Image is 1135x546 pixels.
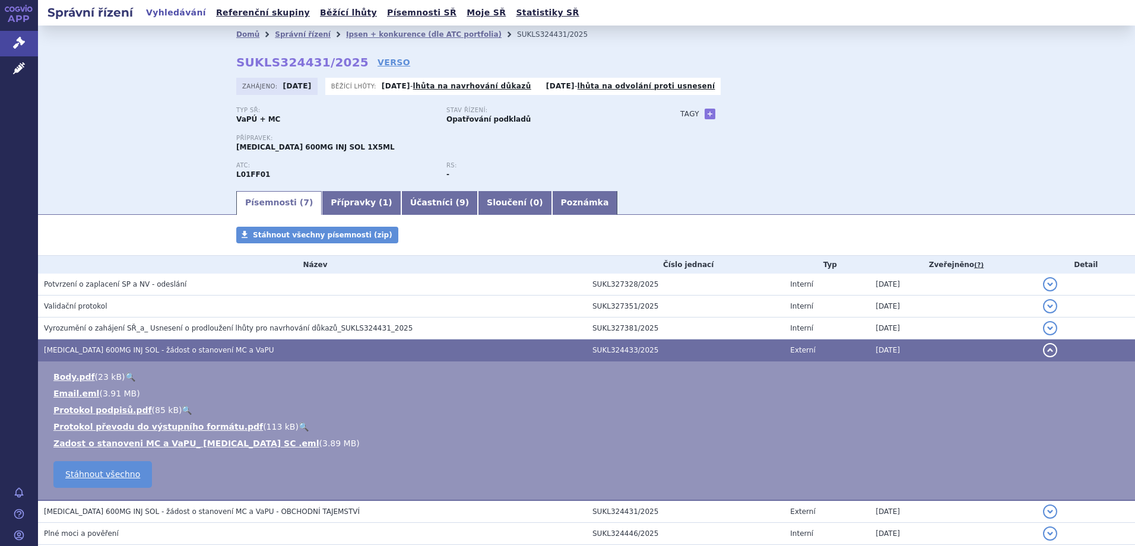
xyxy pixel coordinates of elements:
strong: [DATE] [283,82,312,90]
th: Detail [1037,256,1135,274]
a: Protokol podpisů.pdf [53,405,152,415]
th: Číslo jednací [586,256,784,274]
span: 113 kB [267,422,296,431]
span: Interní [790,280,813,288]
a: Stáhnout všechno [53,461,152,488]
td: SUKL324431/2025 [586,500,784,523]
a: Moje SŘ [463,5,509,21]
span: OPDIVO 600MG INJ SOL - žádost o stanovení MC a VaPU [44,346,274,354]
a: Body.pdf [53,372,95,382]
strong: SUKLS324431/2025 [236,55,369,69]
span: Zahájeno: [242,81,280,91]
strong: VaPÚ + MC [236,115,280,123]
p: - [546,81,715,91]
button: detail [1043,277,1057,291]
th: Typ [784,256,870,274]
li: ( ) [53,421,1123,433]
span: Validační protokol [44,302,107,310]
a: lhůta na odvolání proti usnesení [578,82,715,90]
span: 3.89 MB [322,439,356,448]
td: SUKL327351/2025 [586,296,784,318]
span: Vyrozumění o zahájení SŘ_a_ Usnesení o prodloužení lhůty pro navrhování důkazů_SUKLS324431_2025 [44,324,413,332]
p: - [382,81,531,91]
a: Účastníci (9) [401,191,478,215]
button: detail [1043,299,1057,313]
h2: Správní řízení [38,4,142,21]
p: Typ SŘ: [236,107,435,114]
a: VERSO [378,56,410,68]
a: Statistiky SŘ [512,5,582,21]
a: 🔍 [182,405,192,415]
td: [DATE] [870,318,1036,339]
p: Přípravek: [236,135,657,142]
a: Přípravky (1) [322,191,401,215]
td: SUKL324446/2025 [586,523,784,545]
p: Stav řízení: [446,107,645,114]
span: [MEDICAL_DATA] 600MG INJ SOL 1X5ML [236,143,395,151]
span: 23 kB [98,372,122,382]
button: detail [1043,343,1057,357]
a: Správní řízení [275,30,331,39]
strong: [DATE] [546,82,575,90]
span: 3.91 MB [103,389,137,398]
span: Běžící lhůty: [331,81,379,91]
a: Běžící lhůty [316,5,381,21]
td: [DATE] [870,500,1036,523]
strong: Opatřování podkladů [446,115,531,123]
span: Potvrzení o zaplacení SP a NV - odeslání [44,280,186,288]
strong: - [446,170,449,179]
a: Písemnosti (7) [236,191,322,215]
a: Protokol převodu do výstupního formátu.pdf [53,422,263,431]
td: [DATE] [870,523,1036,545]
button: detail [1043,321,1057,335]
button: detail [1043,526,1057,541]
a: Vyhledávání [142,5,210,21]
span: Stáhnout všechny písemnosti (zip) [253,231,392,239]
a: Domů [236,30,259,39]
td: SUKL324433/2025 [586,339,784,361]
p: ATC: [236,162,435,169]
span: 85 kB [155,405,179,415]
span: Plné moci a pověření [44,529,119,538]
a: Písemnosti SŘ [383,5,460,21]
span: Externí [790,346,815,354]
td: [DATE] [870,339,1036,361]
strong: NIVOLUMAB [236,170,270,179]
li: ( ) [53,371,1123,383]
li: ( ) [53,437,1123,449]
a: + [705,109,715,119]
span: 0 [533,198,539,207]
th: Zveřejněno [870,256,1036,274]
li: SUKLS324431/2025 [517,26,603,43]
td: [DATE] [870,274,1036,296]
a: 🔍 [299,422,309,431]
a: Poznámka [552,191,618,215]
a: Referenční skupiny [213,5,313,21]
abbr: (?) [974,261,984,269]
a: Email.eml [53,389,99,398]
a: Sloučení (0) [478,191,551,215]
span: 7 [303,198,309,207]
p: RS: [446,162,645,169]
span: 1 [383,198,389,207]
th: Název [38,256,586,274]
span: Interní [790,324,813,332]
a: 🔍 [125,372,135,382]
a: Zadost o stanoveni MC a VaPU_ [MEDICAL_DATA] SC .eml [53,439,319,448]
button: detail [1043,504,1057,519]
span: Externí [790,507,815,516]
span: Interní [790,302,813,310]
strong: [DATE] [382,82,410,90]
td: SUKL327328/2025 [586,274,784,296]
td: SUKL327381/2025 [586,318,784,339]
a: lhůta na navrhování důkazů [413,82,531,90]
li: ( ) [53,388,1123,399]
a: Ipsen + konkurence (dle ATC portfolia) [346,30,502,39]
span: 9 [459,198,465,207]
h3: Tagy [680,107,699,121]
span: OPDIVO 600MG INJ SOL - žádost o stanovení MC a VaPU - OBCHODNÍ TAJEMSTVÍ [44,507,360,516]
td: [DATE] [870,296,1036,318]
li: ( ) [53,404,1123,416]
span: Interní [790,529,813,538]
a: Stáhnout všechny písemnosti (zip) [236,227,398,243]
